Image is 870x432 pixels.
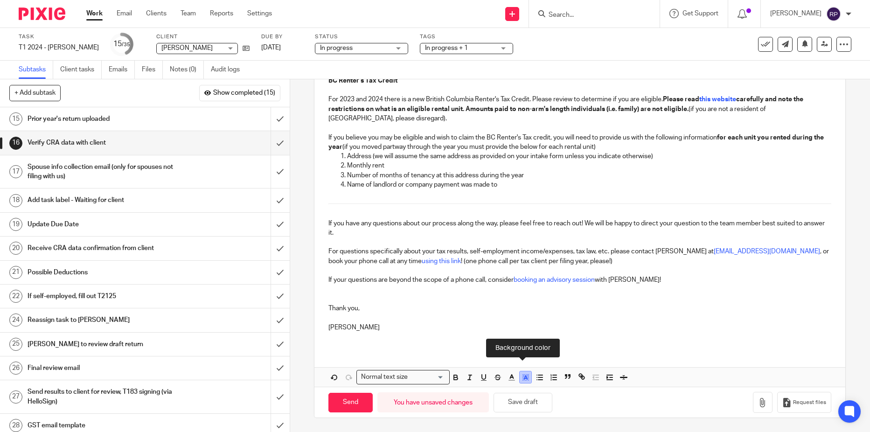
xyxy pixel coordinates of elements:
[328,95,831,123] p: For 2023 and 2024 there is a new British Columbia Renter's Tax Credit. Please review to determine...
[19,43,99,52] div: T1 2024 - Brittney Appleby
[359,372,410,382] span: Normal text size
[793,399,826,406] span: Request files
[170,61,204,79] a: Notes (0)
[9,194,22,207] div: 18
[699,96,736,103] a: this website
[117,9,132,18] a: Email
[9,419,22,432] div: 28
[714,248,820,255] a: [EMAIL_ADDRESS][DOMAIN_NAME]
[514,277,595,283] a: booking an advisory session
[347,161,831,170] p: Monthly rent
[156,33,250,41] label: Client
[109,61,135,79] a: Emails
[181,9,196,18] a: Team
[9,390,22,404] div: 27
[9,112,22,125] div: 15
[161,45,213,51] span: [PERSON_NAME]
[28,385,183,409] h1: Send results to client for review, T183 signing (via HelloSign)
[261,44,281,51] span: [DATE]
[28,337,183,351] h1: [PERSON_NAME] to review draft return
[377,392,489,412] div: You have unsaved changes
[328,134,825,150] strong: for each unit you rented during the year
[494,393,552,413] button: Save draft
[9,362,22,375] div: 26
[199,85,280,101] button: Show completed (15)
[328,133,831,152] p: If you believe you may be eligible and wish to claim the BC Renter's Tax credit, you will need to...
[9,290,22,303] div: 22
[28,265,183,279] h1: Possible Deductions
[9,314,22,327] div: 24
[9,165,22,178] div: 17
[9,218,22,231] div: 19
[328,323,831,332] p: [PERSON_NAME]
[9,338,22,351] div: 25
[28,160,183,184] h1: Spouse info collection email (only for spouses not filing with us)
[28,217,183,231] h1: Update Due Date
[777,392,831,413] button: Request files
[19,61,53,79] a: Subtasks
[19,33,99,41] label: Task
[328,393,373,413] input: Send
[9,266,22,279] div: 21
[28,136,183,150] h1: Verify CRA data with client
[356,370,450,384] div: Search for option
[328,275,831,285] p: If your questions are beyond the scope of a phone call, consider with [PERSON_NAME]!
[19,43,99,52] div: T1 2024 - [PERSON_NAME]
[425,45,468,51] span: In progress + 1
[347,152,831,161] p: Address (we will assume the same address as provided on your intake form unless you indicate othe...
[86,9,103,18] a: Work
[60,61,102,79] a: Client tasks
[422,258,461,265] a: using this link
[328,247,831,266] p: For questions specifically about your tax results, self-employment income/expenses, tax law, etc....
[9,85,61,101] button: + Add subtask
[347,180,831,189] p: Name of landlord or company payment was made to
[213,90,275,97] span: Show completed (15)
[328,77,397,84] strong: BC Renter's Tax Credit
[28,361,183,375] h1: Final review email
[28,112,183,126] h1: Prior year's return uploaded
[315,33,408,41] label: Status
[28,289,183,303] h1: If self-employed, fill out T2125
[28,241,183,255] h1: Receive CRA data confirmation from client
[247,9,272,18] a: Settings
[663,96,699,103] strong: Please read
[113,39,130,49] div: 15
[411,372,444,382] input: Search for option
[211,61,247,79] a: Audit logs
[328,96,805,112] strong: carefully and note the restrictions on what is an eligible rental unit. Amounts paid to non-arm's...
[328,219,831,238] p: If you have any questions about our process along the way, please feel free to reach out! We will...
[320,45,353,51] span: In progress
[210,9,233,18] a: Reports
[122,42,130,47] small: /35
[19,7,65,20] img: Pixie
[420,33,513,41] label: Tags
[826,7,841,21] img: svg%3E
[328,304,831,313] p: Thank you,
[347,171,831,180] p: Number of months of tenancy at this address during the year
[28,193,183,207] h1: Add task label - Waiting for client
[682,10,718,17] span: Get Support
[142,61,163,79] a: Files
[548,11,632,20] input: Search
[770,9,821,18] p: [PERSON_NAME]
[9,242,22,255] div: 20
[9,137,22,150] div: 16
[146,9,167,18] a: Clients
[261,33,303,41] label: Due by
[28,313,183,327] h1: Reassign task to [PERSON_NAME]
